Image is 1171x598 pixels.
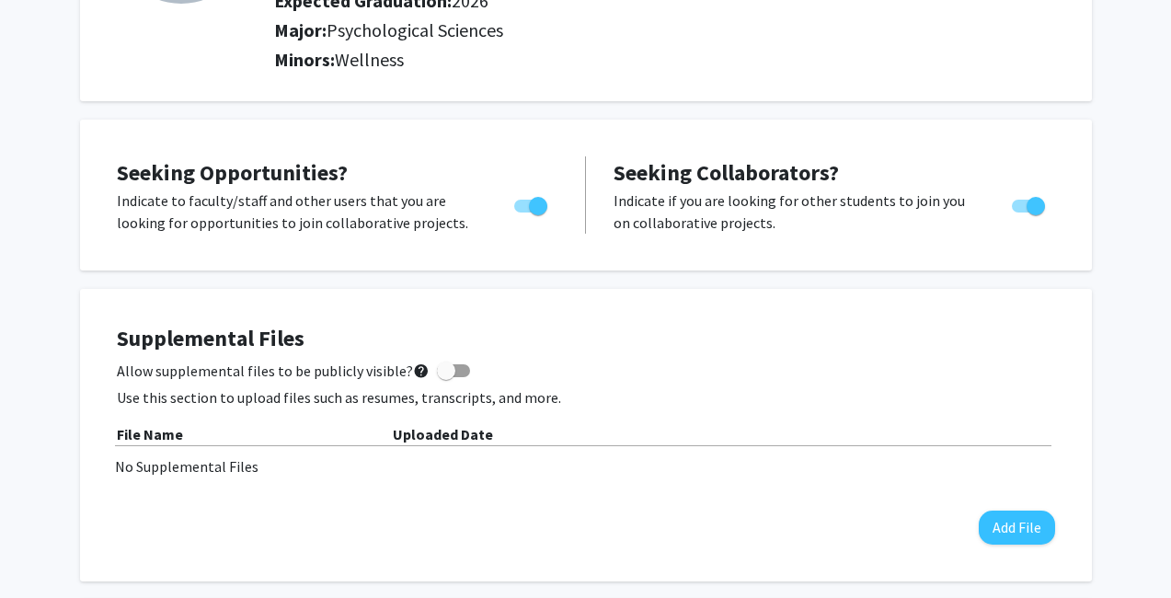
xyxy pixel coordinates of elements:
[413,360,430,382] mat-icon: help
[117,326,1055,352] h4: Supplemental Files
[979,511,1055,545] button: Add File
[274,49,1059,71] h2: Minors:
[507,190,557,217] div: Toggle
[14,515,78,584] iframe: Chat
[117,360,430,382] span: Allow supplemental files to be publicly visible?
[614,190,977,234] p: Indicate if you are looking for other students to join you on collaborative projects.
[117,158,348,187] span: Seeking Opportunities?
[335,48,404,71] span: Wellness
[115,455,1057,477] div: No Supplemental Files
[117,425,183,443] b: File Name
[1005,190,1055,217] div: Toggle
[393,425,493,443] b: Uploaded Date
[117,190,479,234] p: Indicate to faculty/staff and other users that you are looking for opportunities to join collabor...
[327,18,503,41] span: Psychological Sciences
[117,386,1055,408] p: Use this section to upload files such as resumes, transcripts, and more.
[274,19,1059,41] h2: Major:
[614,158,839,187] span: Seeking Collaborators?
